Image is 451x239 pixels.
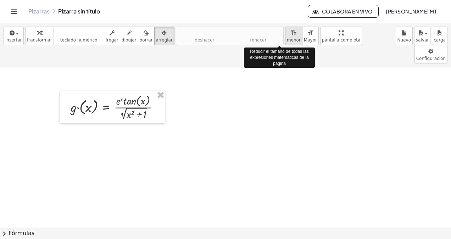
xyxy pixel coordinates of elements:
span: borrar [140,38,153,43]
i: format_size [290,29,297,37]
font: Fórmulas [9,229,34,238]
button: transformar [25,27,54,45]
span: Nuevo [397,38,411,43]
button: Configuración [414,45,447,63]
button: Alternar navegación [9,6,20,17]
i: deshacer [178,29,232,37]
button: arreglar [154,27,174,45]
button: [PERSON_NAME] MT [380,5,442,18]
span: fregar [106,38,118,43]
button: fregar [104,27,120,45]
span: deshacer [195,38,214,43]
span: dibujar [122,38,137,43]
button: Colabora en vivo [308,5,378,18]
span: menor [287,38,301,43]
button: deshacerdeshacer [176,27,233,45]
a: Pizarras [28,8,50,15]
button: carga [432,27,447,45]
span: insertar [5,38,22,43]
button: salvar [414,27,430,45]
button: dibujar [120,27,138,45]
font: Colabora en vivo [322,8,372,15]
span: teclado numérico [60,38,98,43]
font: [PERSON_NAME] MT [386,8,437,15]
span: transformar [27,38,52,43]
button: format_sizeMayor [302,27,319,45]
button: insertar [4,27,24,45]
button: tecladoteclado numérico [54,27,104,45]
div: Reducir el tamaño de todas las expresiones matemáticas de la página [244,48,315,68]
span: pantalla completa [322,38,361,43]
i: rehacer [235,29,282,37]
i: teclado [55,29,102,37]
span: Mayor [304,38,317,43]
button: format_sizemenor [285,27,302,45]
i: format_size [307,29,314,37]
span: carga [434,38,446,43]
span: salvar [416,38,429,43]
button: rehacerrehacer [233,27,284,45]
button: Nuevo [396,27,413,45]
button: borrar [138,27,155,45]
span: Configuración [416,56,446,61]
button: pantalla completa [320,27,362,45]
span: arreglar [156,38,173,43]
span: rehacer [250,38,266,43]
